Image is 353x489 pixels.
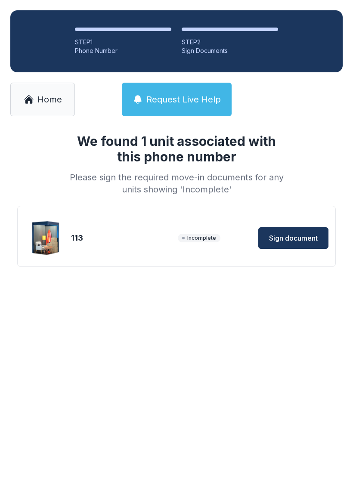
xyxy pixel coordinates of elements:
span: Sign document [269,233,318,243]
div: Sign Documents [182,46,278,55]
span: Incomplete [178,234,220,242]
h1: We found 1 unit associated with this phone number [66,133,287,164]
div: Phone Number [75,46,171,55]
div: Please sign the required move-in documents for any units showing 'Incomplete' [66,171,287,195]
span: Home [37,93,62,105]
div: 113 [71,232,174,244]
div: STEP 1 [75,38,171,46]
span: Request Live Help [146,93,221,105]
div: STEP 2 [182,38,278,46]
